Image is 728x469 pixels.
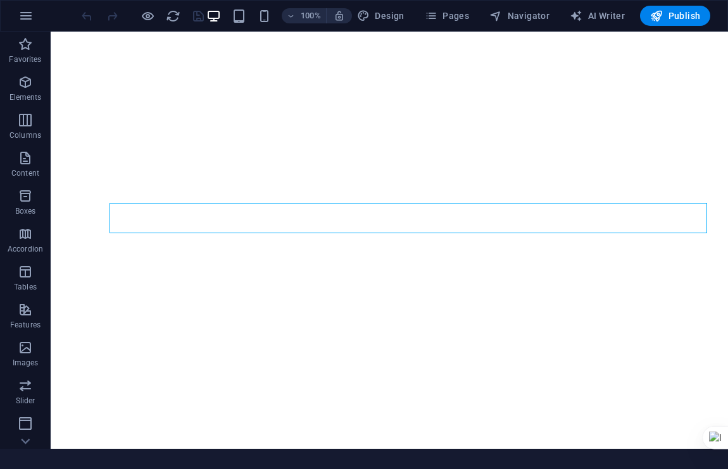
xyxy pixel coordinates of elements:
[166,9,180,23] i: Reload page
[420,6,474,26] button: Pages
[9,130,41,140] p: Columns
[9,92,42,102] p: Elements
[140,8,155,23] button: Click here to leave preview mode and continue editing
[14,282,37,292] p: Tables
[16,396,35,406] p: Slider
[10,320,41,330] p: Features
[301,8,321,23] h6: 100%
[165,8,180,23] button: reload
[357,9,405,22] span: Design
[640,6,710,26] button: Publish
[570,9,625,22] span: AI Writer
[334,10,345,21] i: On resize automatically adjust zoom level to fit chosen device.
[9,54,41,64] p: Favorites
[352,6,410,26] div: Design (Ctrl+Alt+Y)
[11,168,39,178] p: Content
[8,244,43,254] p: Accordion
[650,9,700,22] span: Publish
[565,6,630,26] button: AI Writer
[484,6,555,26] button: Navigator
[15,206,36,216] p: Boxes
[13,358,39,368] p: Images
[282,8,327,23] button: 100%
[425,9,469,22] span: Pages
[352,6,410,26] button: Design
[489,9,549,22] span: Navigator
